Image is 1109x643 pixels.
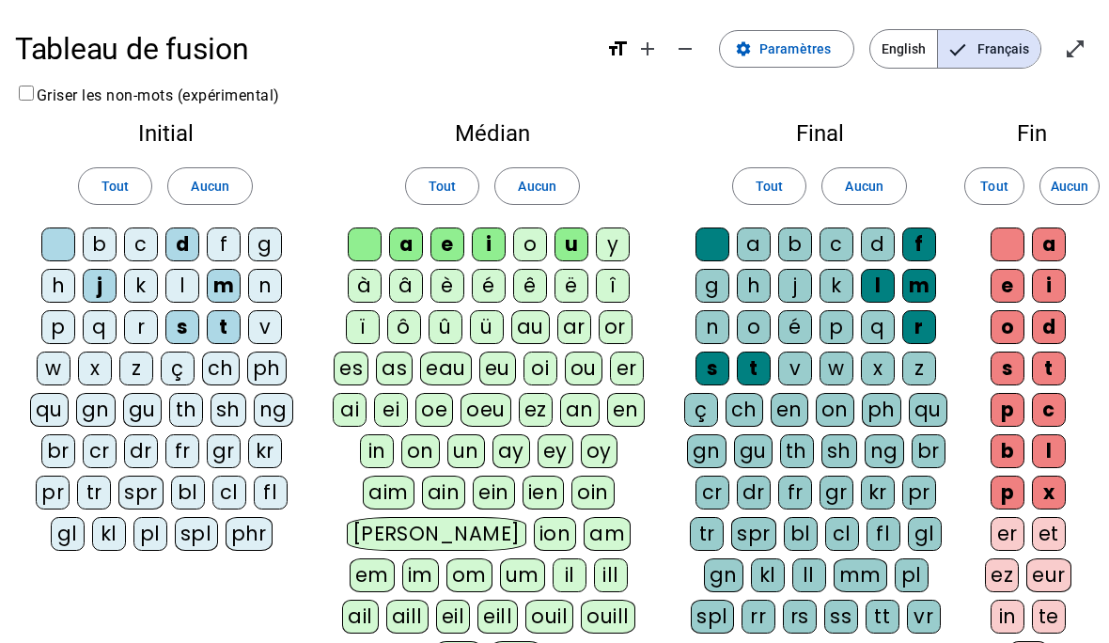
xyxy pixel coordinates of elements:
div: ein [473,476,515,510]
div: ei [374,393,408,427]
div: on [401,434,440,468]
div: a [389,227,423,261]
div: dr [124,434,158,468]
div: u [554,227,588,261]
div: spr [118,476,164,510]
div: ill [594,558,628,592]
div: s [991,352,1024,385]
div: um [500,558,545,592]
div: x [861,352,895,385]
div: s [695,352,729,385]
div: fl [254,476,288,510]
div: phr [226,517,273,551]
div: v [248,310,282,344]
div: cl [212,476,246,510]
div: gn [76,393,116,427]
div: ion [534,517,577,551]
button: Aucun [167,167,252,205]
div: pl [895,558,929,592]
div: in [991,600,1024,634]
div: ll [792,558,826,592]
button: Augmenter la taille de la police [629,30,666,68]
div: j [83,269,117,303]
button: Tout [78,167,152,205]
div: eu [479,352,516,385]
div: l [861,269,895,303]
button: Aucun [1039,167,1100,205]
span: Tout [429,175,456,197]
div: spr [731,517,776,551]
div: th [780,434,814,468]
div: a [1032,227,1066,261]
div: sh [211,393,246,427]
div: n [695,310,729,344]
div: f [902,227,936,261]
div: b [991,434,1024,468]
div: kl [92,517,126,551]
div: é [472,269,506,303]
div: spl [175,517,218,551]
div: t [207,310,241,344]
div: oeu [461,393,511,427]
div: gu [734,434,773,468]
div: em [350,558,395,592]
div: rs [783,600,817,634]
div: x [78,352,112,385]
div: ain [422,476,466,510]
div: p [41,310,75,344]
div: m [207,269,241,303]
div: oi [523,352,557,385]
div: é [778,310,812,344]
h2: Initial [30,122,301,145]
div: aill [386,600,429,634]
div: k [820,269,853,303]
div: o [513,227,547,261]
div: c [124,227,158,261]
div: ien [523,476,565,510]
div: sh [821,434,857,468]
div: es [334,352,368,385]
h2: Fin [985,122,1079,145]
div: d [1032,310,1066,344]
div: im [402,558,439,592]
mat-icon: settings [735,40,752,57]
div: ss [824,600,858,634]
div: i [472,227,506,261]
div: er [991,517,1024,551]
div: kl [751,558,785,592]
mat-button-toggle-group: Language selection [869,29,1041,69]
div: oy [581,434,617,468]
div: v [778,352,812,385]
div: q [861,310,895,344]
div: ph [862,393,901,427]
div: or [599,310,633,344]
div: vr [907,600,941,634]
button: Tout [732,167,806,205]
div: o [737,310,771,344]
div: rr [742,600,775,634]
div: mm [834,558,887,592]
div: â [389,269,423,303]
div: g [248,227,282,261]
div: il [553,558,586,592]
div: ez [985,558,1019,592]
span: Tout [102,175,129,197]
div: e [430,227,464,261]
div: l [165,269,199,303]
div: en [607,393,645,427]
input: Griser les non-mots (expérimental) [19,86,34,101]
div: f [207,227,241,261]
div: ar [557,310,591,344]
div: cl [825,517,859,551]
div: ng [865,434,904,468]
div: kr [248,434,282,468]
mat-icon: add [636,38,659,60]
div: ê [513,269,547,303]
div: gu [123,393,162,427]
div: dr [737,476,771,510]
div: ô [387,310,421,344]
div: om [446,558,492,592]
div: eil [436,600,471,634]
mat-icon: open_in_full [1064,38,1086,60]
div: ç [161,352,195,385]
